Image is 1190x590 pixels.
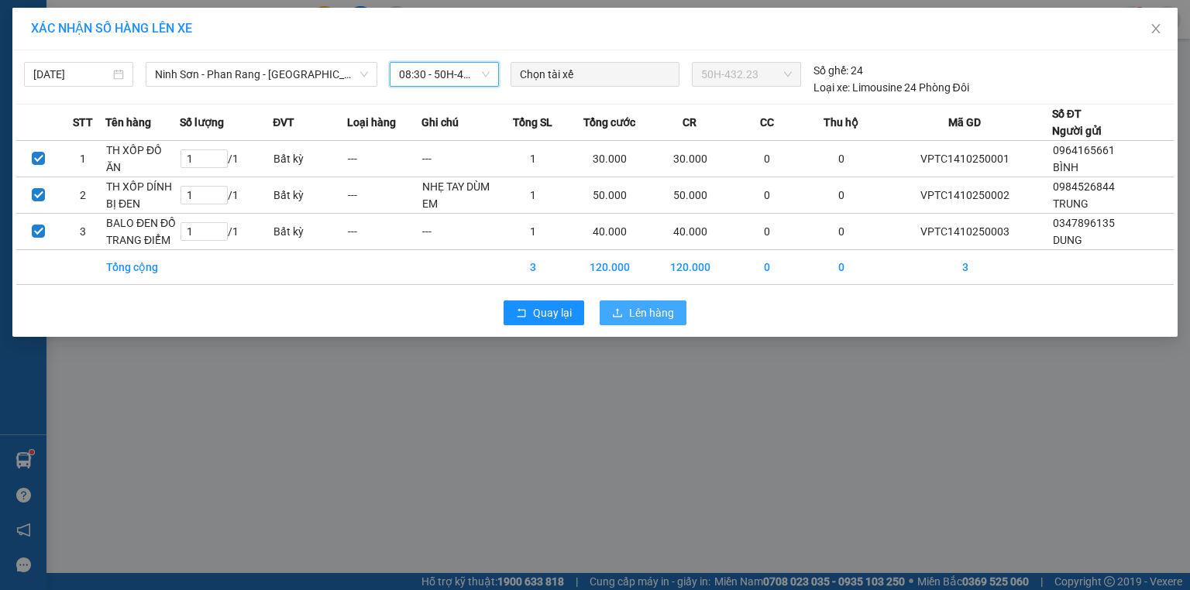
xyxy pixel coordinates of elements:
[1052,105,1102,139] div: Số ĐT Người gửi
[105,114,151,131] span: Tên hàng
[650,250,730,285] td: 120.000
[421,114,459,131] span: Ghi chú
[650,141,730,177] td: 30.000
[33,66,110,83] input: 14/10/2025
[516,307,527,320] span: rollback
[1053,197,1089,210] span: TRUNG
[879,177,1052,214] td: VPTC1410250002
[496,250,570,285] td: 3
[824,114,858,131] span: Thu hộ
[60,141,105,177] td: 1
[804,250,879,285] td: 0
[155,63,368,86] span: Ninh Sơn - Phan Rang - Miền Tây
[569,250,649,285] td: 120.000
[73,114,93,131] span: STT
[583,114,635,131] span: Tổng cước
[180,214,273,250] td: / 1
[650,214,730,250] td: 40.000
[399,63,490,86] span: 08:30 - 50H-432.23
[804,214,879,250] td: 0
[804,177,879,214] td: 0
[600,300,686,325] button: uploadLên hàng
[347,114,396,131] span: Loại hàng
[273,177,347,214] td: Bất kỳ
[496,141,570,177] td: 1
[273,141,347,177] td: Bất kỳ
[504,300,584,325] button: rollbackQuay lại
[31,21,192,36] span: XÁC NHẬN SỐ HÀNG LÊN XE
[1053,161,1078,173] span: BÌNH
[879,141,1052,177] td: VPTC1410250001
[359,70,369,79] span: down
[421,177,496,214] td: NHẸ TAY DÙM EM
[421,141,496,177] td: ---
[1053,217,1115,229] span: 0347896135
[612,307,623,320] span: upload
[683,114,696,131] span: CR
[813,62,863,79] div: 24
[629,304,674,321] span: Lên hàng
[879,250,1052,285] td: 3
[730,141,804,177] td: 0
[813,62,848,79] span: Số ghế:
[105,177,180,214] td: TH XỐP DÍNH BỊ ĐEN
[19,100,85,173] b: An Anh Limousine
[496,214,570,250] td: 1
[730,177,804,214] td: 0
[105,214,180,250] td: BALO ĐEN ĐỒ TRANG ĐIỂM
[569,177,649,214] td: 50.000
[421,214,496,250] td: ---
[180,141,273,177] td: / 1
[1134,8,1178,51] button: Close
[105,141,180,177] td: TH XỐP ĐỒ ĂN
[1053,144,1115,156] span: 0964165661
[569,141,649,177] td: 30.000
[813,79,969,96] div: Limousine 24 Phòng Đôi
[100,22,149,149] b: Biên nhận gởi hàng hóa
[879,214,1052,250] td: VPTC1410250003
[60,214,105,250] td: 3
[569,214,649,250] td: 40.000
[513,114,552,131] span: Tổng SL
[650,177,730,214] td: 50.000
[701,63,791,86] span: 50H-432.23
[730,250,804,285] td: 0
[273,114,294,131] span: ĐVT
[533,304,572,321] span: Quay lại
[496,177,570,214] td: 1
[730,214,804,250] td: 0
[273,214,347,250] td: Bất kỳ
[813,79,850,96] span: Loại xe:
[804,141,879,177] td: 0
[180,177,273,214] td: / 1
[948,114,981,131] span: Mã GD
[105,250,180,285] td: Tổng cộng
[1053,180,1115,193] span: 0984526844
[347,177,421,214] td: ---
[347,141,421,177] td: ---
[1053,234,1082,246] span: DUNG
[347,214,421,250] td: ---
[180,114,224,131] span: Số lượng
[760,114,774,131] span: CC
[60,177,105,214] td: 2
[1150,22,1162,35] span: close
